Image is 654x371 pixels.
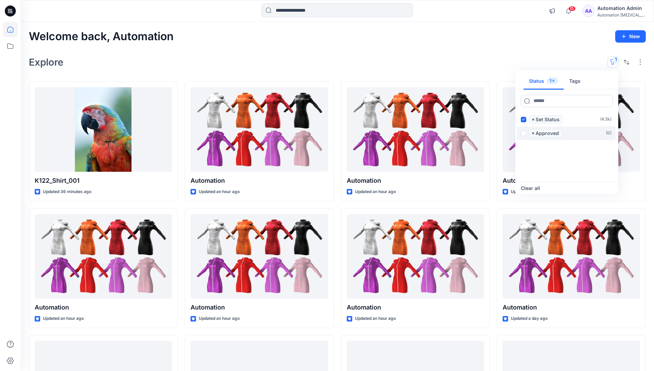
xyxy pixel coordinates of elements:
[191,303,328,312] p: Automation
[347,214,484,299] a: Automation
[35,303,172,312] p: Automation
[503,176,640,185] p: Automation
[347,303,484,312] p: Automation
[524,73,564,90] button: Status
[606,130,611,137] p: ( 0 )
[511,315,548,322] p: Updated a day ago
[35,214,172,299] a: Automation
[503,214,640,299] a: Automation
[529,115,563,124] span: Set Status
[607,57,618,68] button: 1
[29,57,64,68] h2: Explore
[355,188,396,195] p: Updated an hour ago
[43,188,91,195] p: Updated 36 minutes ago
[29,30,174,43] h2: Welcome back, Automation
[568,6,576,11] span: 15
[536,129,559,137] p: Approved
[597,12,645,18] div: Automation [MEDICAL_DATA]...
[521,184,540,192] button: Clear all
[597,4,645,12] div: Automation Admin
[582,5,595,17] div: AA
[503,87,640,172] a: Automation
[355,315,396,322] p: Updated an hour ago
[199,188,240,195] p: Updated an hour ago
[600,116,611,123] p: ( 4.5k )
[529,129,562,137] span: Approved
[347,87,484,172] a: Automation
[550,77,551,85] p: 1
[191,87,328,172] a: Automation
[503,303,640,312] p: Automation
[615,30,646,43] button: New
[199,315,240,322] p: Updated an hour ago
[191,214,328,299] a: Automation
[511,188,552,195] p: Updated an hour ago
[191,176,328,185] p: Automation
[564,73,586,90] button: Tags
[43,315,84,322] p: Updated an hour ago
[536,115,560,124] p: Set Status
[35,87,172,172] a: K122_Shirt_001
[35,176,172,185] p: K122_Shirt_001
[347,176,484,185] p: Automation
